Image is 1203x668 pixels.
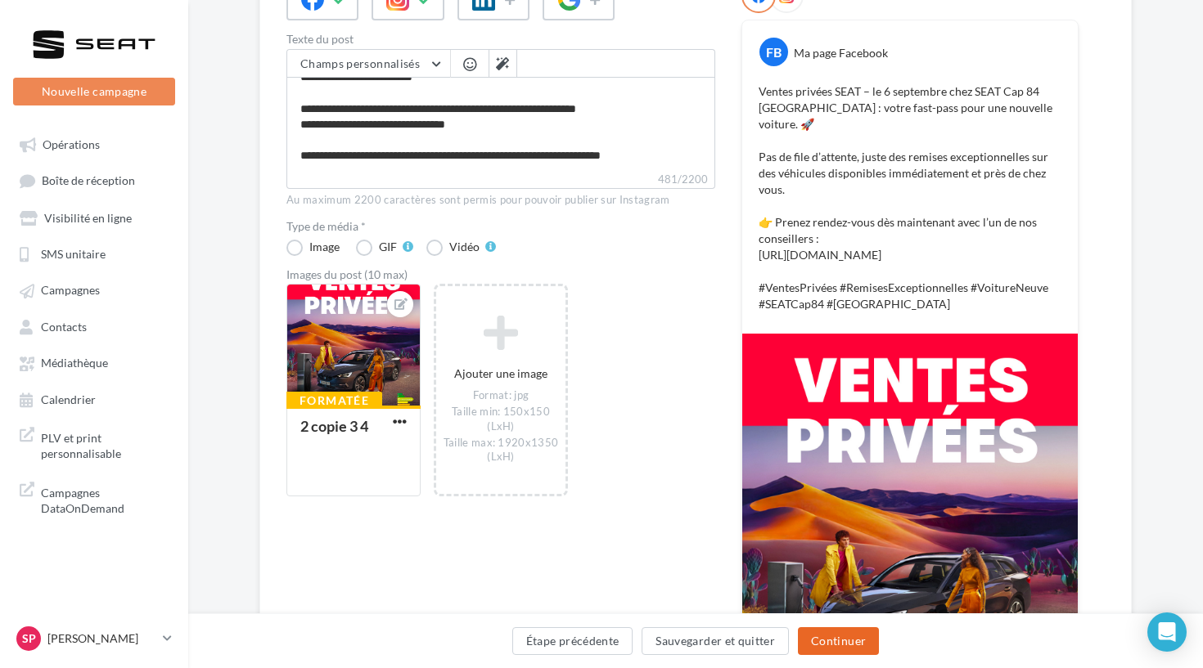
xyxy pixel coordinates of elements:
a: SMS unitaire [10,239,178,268]
label: Type de média * [286,221,715,232]
span: PLV et print personnalisable [41,427,169,462]
span: Médiathèque [41,356,108,370]
div: Open Intercom Messenger [1147,612,1187,652]
label: Texte du post [286,34,715,45]
div: FB [759,38,788,66]
span: Champs personnalisés [300,56,420,70]
span: Visibilité en ligne [44,211,132,225]
div: Vidéo [449,241,480,253]
span: Sp [22,630,36,647]
span: Opérations [43,137,100,151]
button: Sauvegarder et quitter [642,627,789,655]
a: Opérations [10,129,178,159]
span: Contacts [41,320,87,334]
span: Boîte de réception [42,174,135,188]
a: Visibilité en ligne [10,203,178,232]
button: Champs personnalisés [287,50,450,78]
a: Campagnes [10,275,178,304]
span: SMS unitaire [41,247,106,261]
a: PLV et print personnalisable [10,420,178,468]
div: 2 copie 3 4 [300,417,368,435]
a: Boîte de réception [10,165,178,195]
span: Calendrier [41,392,96,406]
button: Étape précédente [512,627,633,655]
span: Campagnes [41,284,100,298]
div: Images du post (10 max) [286,269,715,280]
div: Au maximum 2200 caractères sont permis pour pouvoir publier sur Instagram [286,193,715,208]
a: Calendrier [10,384,178,414]
div: Formatée [286,392,382,410]
span: Campagnes DataOnDemand [41,482,169,517]
button: Nouvelle campagne [13,78,175,105]
label: 481/2200 [286,171,715,189]
div: GIF [379,241,397,253]
a: Médiathèque [10,347,178,377]
div: Ma page Facebook [794,45,888,61]
p: [PERSON_NAME] [47,630,156,647]
a: Sp [PERSON_NAME] [13,623,175,654]
p: Ventes privées SEAT – le 6 septembre chez SEAT Cap 84 [GEOGRAPHIC_DATA] : votre fast-pass pour un... [759,83,1061,312]
button: Continuer [798,627,879,655]
div: Image [309,241,340,253]
a: Contacts [10,312,178,341]
a: Campagnes DataOnDemand [10,475,178,523]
